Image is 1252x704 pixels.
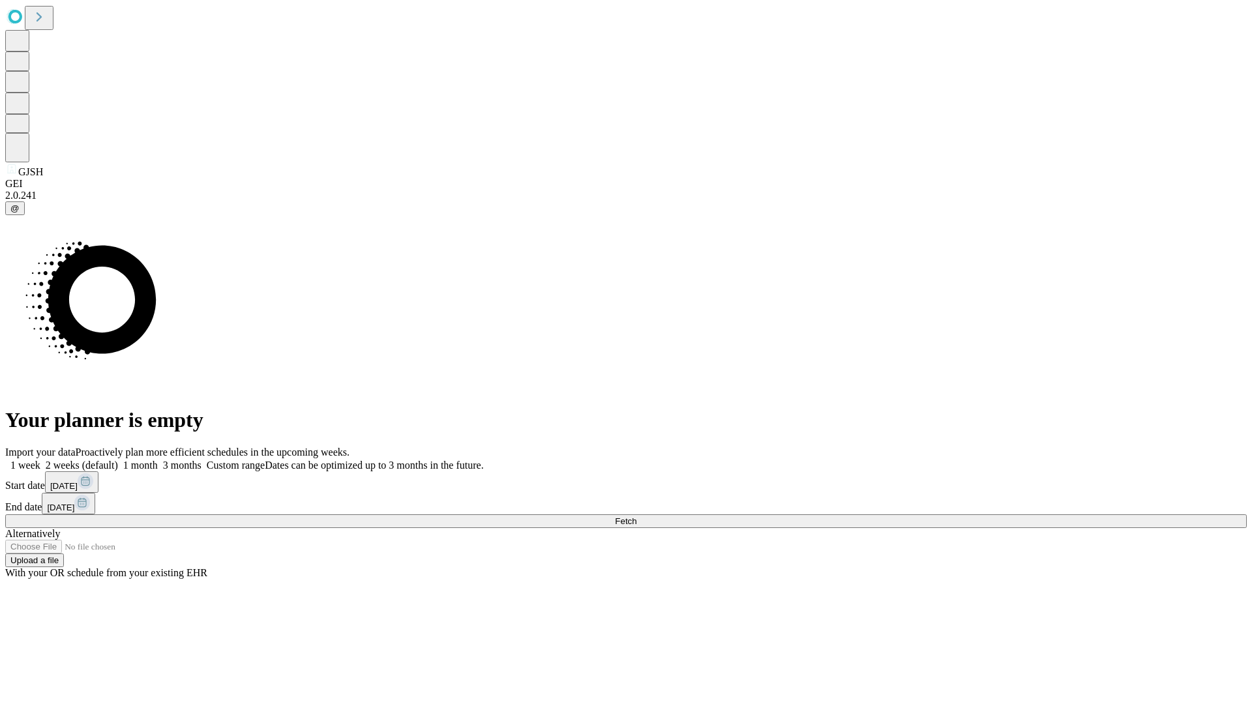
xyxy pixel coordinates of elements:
div: 2.0.241 [5,190,1247,201]
span: Import your data [5,447,76,458]
span: 2 weeks (default) [46,460,118,471]
button: Fetch [5,514,1247,528]
div: GEI [5,178,1247,190]
span: Proactively plan more efficient schedules in the upcoming weeks. [76,447,350,458]
span: Dates can be optimized up to 3 months in the future. [265,460,483,471]
span: Alternatively [5,528,60,539]
span: @ [10,203,20,213]
div: Start date [5,471,1247,493]
span: Fetch [615,516,636,526]
button: [DATE] [45,471,98,493]
span: GJSH [18,166,43,177]
span: 3 months [163,460,201,471]
span: 1 week [10,460,40,471]
span: 1 month [123,460,158,471]
button: @ [5,201,25,215]
span: [DATE] [47,503,74,512]
span: Custom range [207,460,265,471]
span: With your OR schedule from your existing EHR [5,567,207,578]
button: [DATE] [42,493,95,514]
div: End date [5,493,1247,514]
span: [DATE] [50,481,78,491]
button: Upload a file [5,553,64,567]
h1: Your planner is empty [5,408,1247,432]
